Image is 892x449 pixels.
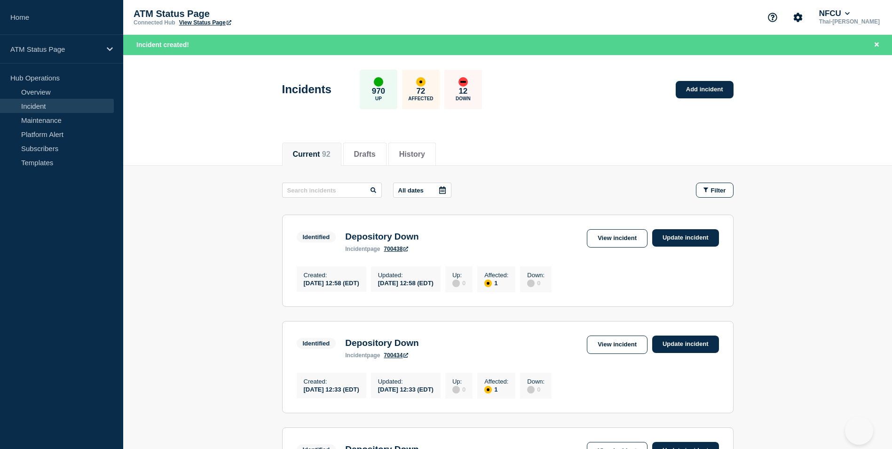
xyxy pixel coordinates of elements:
a: 700438 [384,246,408,252]
button: NFCU [817,9,852,18]
p: Up : [452,272,466,279]
a: 700434 [384,352,408,359]
h3: Depository Down [345,338,418,348]
div: [DATE] 12:58 (EDT) [378,279,434,287]
div: affected [416,77,426,87]
p: 72 [416,87,425,96]
div: 1 [484,279,508,287]
p: All dates [398,187,424,194]
span: Identified [297,338,336,349]
h1: Incidents [282,83,332,96]
p: page [345,352,380,359]
p: ATM Status Page [134,8,322,19]
button: History [399,150,425,159]
a: Update incident [652,336,719,353]
input: Search incidents [282,183,382,198]
div: disabled [452,280,460,287]
button: Close banner [871,40,883,50]
p: Down [456,96,471,101]
p: 970 [372,87,385,96]
p: Down : [527,378,545,385]
p: Affected : [484,272,508,279]
div: [DATE] 12:33 (EDT) [304,385,359,393]
p: Created : [304,272,359,279]
div: down [458,77,468,87]
p: Thai-[PERSON_NAME] [817,18,882,25]
div: [DATE] 12:58 (EDT) [304,279,359,287]
a: View incident [587,229,647,248]
div: disabled [527,386,535,393]
div: up [374,77,383,87]
span: incident [345,352,367,359]
div: disabled [527,280,535,287]
button: Drafts [354,150,376,159]
p: Created : [304,378,359,385]
div: 1 [484,385,508,393]
span: Identified [297,232,336,242]
span: incident [345,246,367,252]
p: Up [375,96,382,101]
p: page [345,246,380,252]
p: Connected Hub [134,19,175,26]
button: Support [763,8,782,27]
button: All dates [393,183,451,198]
p: Updated : [378,378,434,385]
p: 12 [458,87,467,96]
div: 0 [452,279,466,287]
span: Filter [711,187,726,194]
p: Affected [408,96,433,101]
div: 0 [527,385,545,393]
p: Down : [527,272,545,279]
a: View incident [587,336,647,354]
div: [DATE] 12:33 (EDT) [378,385,434,393]
p: Affected : [484,378,508,385]
p: Up : [452,378,466,385]
a: Add incident [676,81,734,98]
a: View Status Page [179,19,231,26]
a: Update incident [652,229,719,247]
p: ATM Status Page [10,45,101,53]
span: Incident created! [136,41,189,48]
div: disabled [452,386,460,393]
div: affected [484,386,492,393]
span: 92 [322,150,331,158]
div: 0 [527,279,545,287]
button: Account settings [788,8,808,27]
button: Current 92 [293,150,331,159]
div: 0 [452,385,466,393]
button: Filter [696,183,734,198]
div: affected [484,280,492,287]
p: Updated : [378,272,434,279]
h3: Depository Down [345,232,418,242]
iframe: Help Scout Beacon - Open [845,417,873,445]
